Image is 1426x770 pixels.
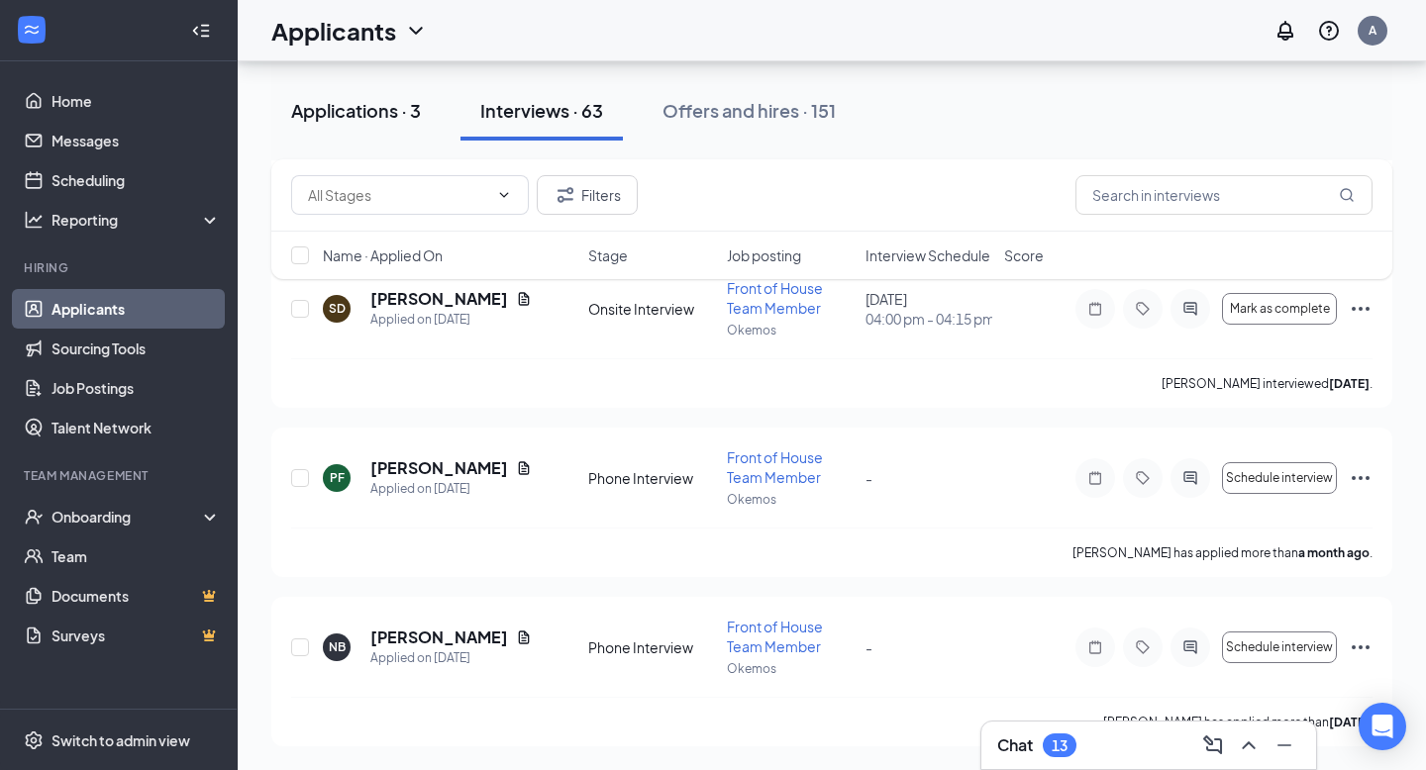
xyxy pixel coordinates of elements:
div: Hiring [24,259,217,276]
b: [DATE] [1329,715,1370,729]
svg: MagnifyingGlass [1339,187,1355,203]
span: Schedule interview [1226,471,1333,485]
div: NB [329,638,346,655]
a: SurveysCrown [51,616,221,655]
svg: WorkstreamLogo [22,20,42,40]
p: Okemos [727,660,854,677]
b: [DATE] [1329,376,1370,391]
button: Minimize [1269,729,1300,761]
svg: Settings [24,730,44,750]
svg: Ellipses [1349,297,1373,321]
div: PF [330,469,345,486]
button: Schedule interview [1222,462,1337,494]
a: Talent Network [51,408,221,447]
button: ComposeMessage [1197,729,1229,761]
svg: Tag [1131,470,1155,486]
p: [PERSON_NAME] has applied more than . [1103,714,1373,730]
button: Filter Filters [537,175,638,215]
input: All Stages [308,184,488,206]
span: Job posting [727,245,801,265]
span: - [866,469,872,487]
a: Applicants [51,289,221,329]
div: Phone Interview [588,637,715,657]
svg: Notifications [1273,19,1297,43]
span: Schedule interview [1226,640,1333,654]
svg: ChevronDown [404,19,428,43]
span: Front of House Team Member [727,618,823,655]
span: Mark as complete [1230,302,1330,316]
div: Phone Interview [588,468,715,488]
svg: Tag [1131,301,1155,317]
span: Name · Applied On [323,245,443,265]
p: Okemos [727,491,854,508]
svg: Minimize [1273,733,1296,757]
svg: Collapse [191,21,211,41]
button: Mark as complete [1222,293,1337,325]
div: Reporting [51,210,222,230]
svg: QuestionInfo [1317,19,1341,43]
svg: Document [516,460,532,476]
p: [PERSON_NAME] has applied more than . [1072,544,1373,561]
div: Offers and hires · 151 [662,98,836,123]
span: Stage [588,245,628,265]
svg: ChevronUp [1237,733,1261,757]
button: Schedule interview [1222,631,1337,663]
svg: Tag [1131,639,1155,655]
div: Team Management [24,467,217,484]
h5: [PERSON_NAME] [370,457,508,479]
a: Job Postings [51,368,221,408]
p: [PERSON_NAME] interviewed . [1162,375,1373,392]
span: 04:00 pm - 04:15 pm [866,309,992,329]
h1: Applicants [271,14,396,48]
svg: Note [1083,301,1107,317]
a: Scheduling [51,160,221,200]
div: Onsite Interview [588,299,715,319]
span: Interview Schedule [866,245,990,265]
svg: UserCheck [24,507,44,527]
div: Onboarding [51,507,204,527]
span: Front of House Team Member [727,448,823,486]
span: Score [1004,245,1044,265]
svg: ActiveChat [1178,639,1202,655]
svg: Document [516,629,532,645]
div: 13 [1052,737,1068,754]
div: Applications · 3 [291,98,421,123]
div: Open Intercom Messenger [1359,703,1406,750]
a: Team [51,536,221,576]
svg: Filter [554,183,577,207]
span: - [866,638,872,656]
svg: Ellipses [1349,466,1373,490]
div: [DATE] [866,289,992,329]
div: Applied on [DATE] [370,310,532,330]
a: Home [51,81,221,121]
div: A [1369,22,1376,39]
button: ChevronUp [1233,729,1265,761]
a: Messages [51,121,221,160]
p: Okemos [727,322,854,338]
div: SD [329,300,346,317]
a: Sourcing Tools [51,329,221,368]
svg: Analysis [24,210,44,230]
div: Switch to admin view [51,730,190,750]
div: Applied on [DATE] [370,648,532,668]
svg: Ellipses [1349,635,1373,659]
svg: Note [1083,470,1107,486]
div: Interviews · 63 [480,98,603,123]
h5: [PERSON_NAME] [370,626,508,648]
a: DocumentsCrown [51,576,221,616]
svg: Note [1083,639,1107,655]
svg: ActiveChat [1178,470,1202,486]
svg: ActiveChat [1178,301,1202,317]
div: Applied on [DATE] [370,479,532,499]
input: Search in interviews [1075,175,1373,215]
svg: ChevronDown [496,187,512,203]
b: a month ago [1298,545,1370,560]
h3: Chat [997,734,1033,756]
svg: ComposeMessage [1201,733,1225,757]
